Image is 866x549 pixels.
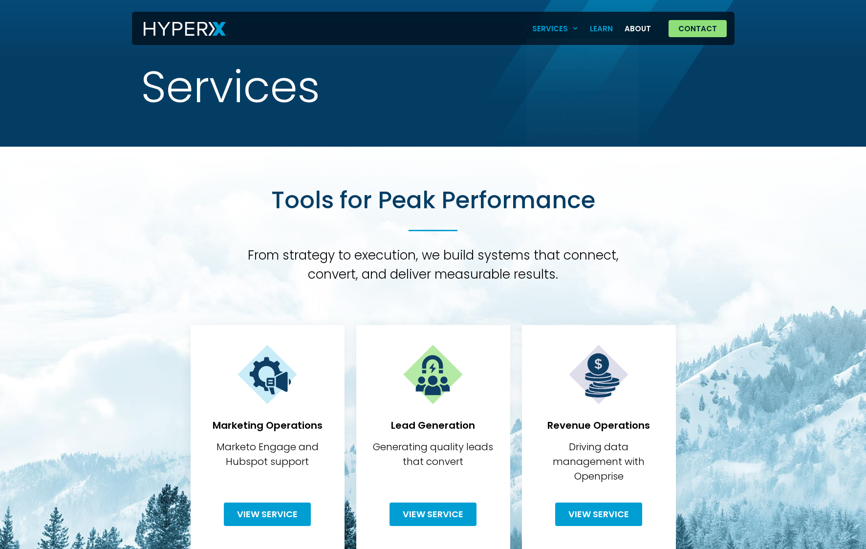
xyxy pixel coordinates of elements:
a: Email Marketing [526,39,639,60]
img: Services 4 [401,343,465,406]
p: Generating quality leads that convert [368,439,498,469]
p: Marketo Engage and Hubspot support [202,439,333,469]
span: View Service [403,510,463,519]
img: Services 3 [236,343,299,406]
a: About [619,19,657,39]
span: S [141,67,166,114]
a: Learn [584,19,619,39]
a: View Service [390,503,476,527]
span: e [166,67,194,115]
span: Contact [678,25,717,32]
a: Web Design & Development [526,125,639,146]
a: View Service [224,503,311,527]
h3: From strategy to execution, we build systems that connect, convert, and deliver measurable results. [235,246,631,284]
span: v [209,67,233,114]
nav: Menu [526,19,657,39]
strong: Lead Generation [391,418,475,432]
a: Contact [669,20,727,37]
a: View Service [555,503,642,527]
a: Services [526,19,584,39]
span: i [233,67,243,110]
span: View Service [568,510,629,519]
strong: Marketing Operations [213,418,323,432]
span: View Service [237,510,298,519]
strong: Revenue Operations [547,418,650,432]
span: s [298,67,320,113]
iframe: Drift Widget Chat Controller [817,500,854,537]
h2: Tools for Peak Performance [271,186,595,215]
a: Marketing Operations [526,82,639,103]
a: Lead Generation [526,60,639,82]
img: Services 5 [567,343,630,406]
span: r [194,67,209,111]
img: HyperX Logo [144,22,226,36]
p: Driving data management with Openprise [534,439,664,483]
span: c [243,67,270,115]
span: e [270,67,298,115]
ul: Services [526,39,639,146]
a: Revenue Operations [526,103,639,125]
